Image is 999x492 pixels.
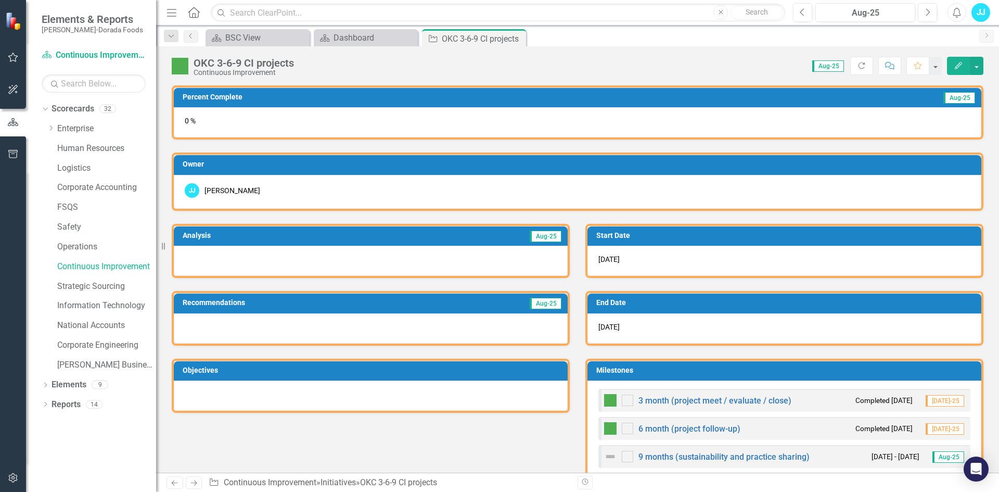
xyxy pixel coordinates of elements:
div: Aug-25 [819,7,912,19]
a: Continuous Improvement [42,49,146,61]
small: [DATE] - [DATE] [872,452,919,462]
img: Above Target [604,422,617,435]
div: OKC 3-6-9 CI projects [442,32,523,45]
span: Aug-25 [530,298,561,309]
a: Corporate Engineering [57,339,156,351]
a: Initiatives [321,477,356,487]
a: Continuous Improvement [224,477,316,487]
a: Information Technology [57,300,156,312]
a: Dashboard [316,31,415,44]
h3: Milestones [596,367,976,374]
a: 3 month (project meet / evaluate / close) [638,396,791,406]
div: 9 [92,381,108,389]
div: [PERSON_NAME] [204,185,260,196]
a: 6 month (project follow-up) [638,424,740,434]
a: Corporate Accounting [57,182,156,194]
span: [DATE] [598,323,620,331]
a: 9 months (sustainability and practice sharing) [638,452,810,462]
div: OKC 3-6-9 CI projects [360,477,437,487]
button: Aug-25 [815,3,915,22]
a: Continuous Improvement [57,261,156,273]
button: JJ [971,3,990,22]
a: Reports [52,399,81,411]
h3: Objectives [183,367,562,374]
small: Completed [DATE] [855,424,913,434]
a: Strategic Sourcing [57,281,156,293]
span: [DATE]-25 [926,395,964,407]
h3: Analysis [183,232,358,239]
div: » » [209,477,570,489]
span: Search [746,8,768,16]
img: ClearPoint Strategy [5,11,23,30]
a: Logistics [57,162,156,174]
div: 14 [86,400,103,409]
div: Dashboard [334,31,415,44]
a: Safety [57,221,156,233]
span: Aug-25 [943,92,975,104]
h3: End Date [596,299,976,307]
span: [DATE] [598,255,620,263]
span: [DATE]-25 [926,423,964,435]
div: JJ [185,183,199,198]
button: Search [731,5,783,20]
h3: Start Date [596,232,976,239]
span: Elements & Reports [42,13,143,26]
img: Above Target [172,58,188,74]
a: [PERSON_NAME] Business Unit [57,359,156,371]
input: Search Below... [42,74,146,93]
input: Search ClearPoint... [211,4,785,22]
a: Human Resources [57,143,156,155]
div: 0 % [174,107,981,137]
div: 32 [99,105,116,113]
span: Aug-25 [932,451,964,463]
small: Completed [DATE] [855,396,913,406]
div: Open Intercom Messenger [964,457,989,482]
span: Aug-25 [812,60,844,72]
div: Continuous Improvement [194,69,294,77]
img: Above Target [604,394,617,407]
span: Aug-25 [530,231,561,242]
small: [PERSON_NAME]-Dorada Foods [42,26,143,34]
h3: Owner [183,160,976,168]
a: Operations [57,241,156,253]
div: OKC 3-6-9 CI projects [194,57,294,69]
a: BSC View [208,31,307,44]
h3: Recommendations [183,299,432,307]
div: BSC View [225,31,307,44]
a: Enterprise [57,123,156,135]
a: National Accounts [57,320,156,332]
a: Scorecards [52,103,94,115]
a: Elements [52,379,86,391]
a: FSQS [57,201,156,213]
h3: Percent Complete [183,93,695,101]
img: Not Defined [604,450,617,463]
